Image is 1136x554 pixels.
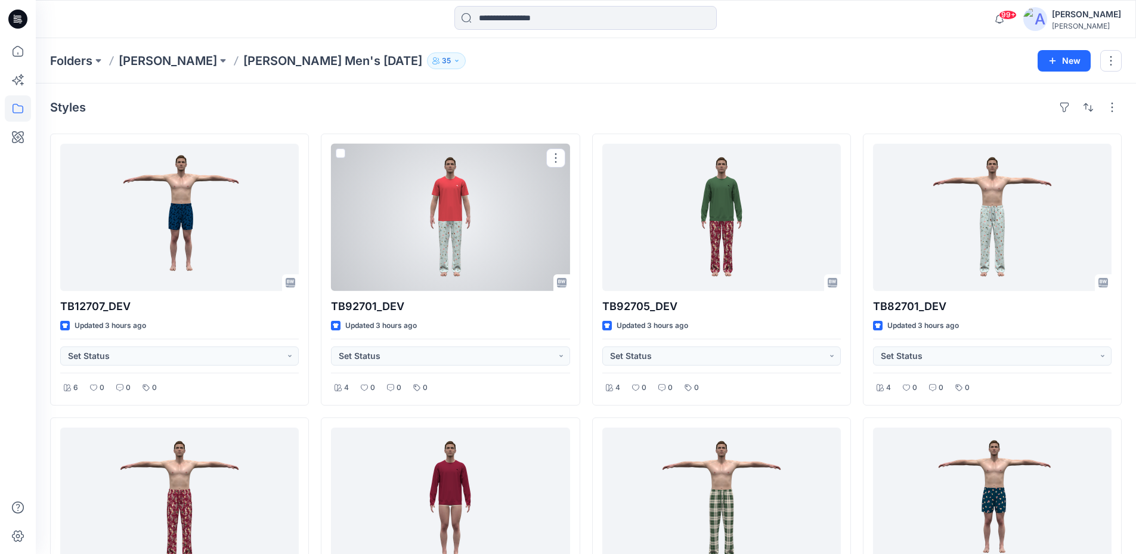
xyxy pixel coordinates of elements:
[873,144,1112,291] a: TB82701_DEV
[1052,7,1121,21] div: [PERSON_NAME]
[617,320,688,332] p: Updated 3 hours ago
[370,382,375,394] p: 0
[397,382,401,394] p: 0
[887,320,959,332] p: Updated 3 hours ago
[1038,50,1091,72] button: New
[442,54,451,67] p: 35
[100,382,104,394] p: 0
[344,382,349,394] p: 4
[427,52,466,69] button: 35
[345,320,417,332] p: Updated 3 hours ago
[694,382,699,394] p: 0
[602,144,841,291] a: TB92705_DEV
[119,52,217,69] a: [PERSON_NAME]
[1052,21,1121,30] div: [PERSON_NAME]
[642,382,646,394] p: 0
[73,382,78,394] p: 6
[886,382,891,394] p: 4
[60,298,299,315] p: TB12707_DEV
[331,144,569,291] a: TB92701_DEV
[126,382,131,394] p: 0
[965,382,970,394] p: 0
[50,100,86,114] h4: Styles
[873,298,1112,315] p: TB82701_DEV
[243,52,422,69] p: [PERSON_NAME] Men's [DATE]
[602,298,841,315] p: TB92705_DEV
[423,382,428,394] p: 0
[615,382,620,394] p: 4
[60,144,299,291] a: TB12707_DEV
[999,10,1017,20] span: 99+
[912,382,917,394] p: 0
[1023,7,1047,31] img: avatar
[75,320,146,332] p: Updated 3 hours ago
[331,298,569,315] p: TB92701_DEV
[152,382,157,394] p: 0
[50,52,92,69] a: Folders
[939,382,943,394] p: 0
[668,382,673,394] p: 0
